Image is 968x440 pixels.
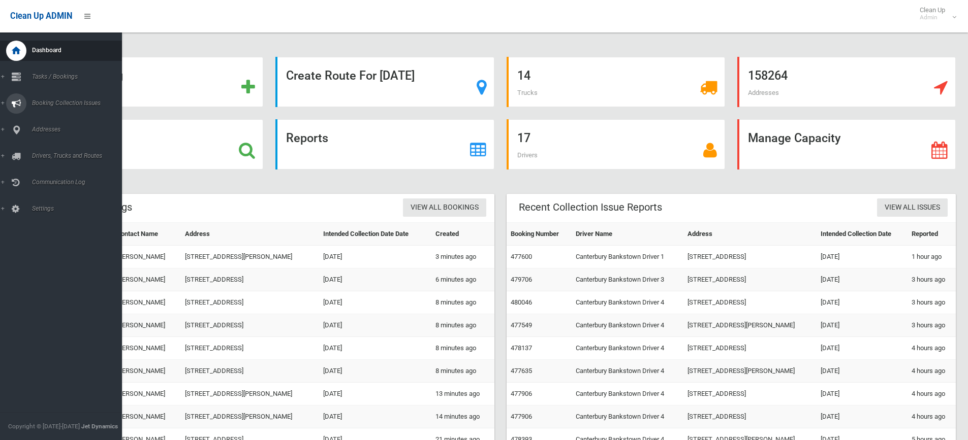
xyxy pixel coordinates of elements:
td: 8 minutes ago [431,337,494,360]
a: Manage Capacity [737,119,956,170]
a: 480046 [511,298,532,306]
th: Driver Name [572,223,683,246]
td: Canterbury Bankstown Driver 3 [572,268,683,291]
span: Drivers, Trucks and Routes [29,152,130,159]
td: 8 minutes ago [431,291,494,314]
a: 158264 Addresses [737,57,956,107]
th: Intended Collection Date Date [319,223,431,246]
span: Tasks / Bookings [29,73,130,80]
td: 4 hours ago [908,337,956,360]
a: 477549 [511,321,532,329]
td: [STREET_ADDRESS][PERSON_NAME] [181,383,319,405]
strong: Manage Capacity [748,131,840,145]
header: Recent Collection Issue Reports [507,197,674,217]
td: [STREET_ADDRESS] [181,314,319,337]
strong: 17 [517,131,530,145]
a: 477635 [511,367,532,375]
td: [DATE] [319,291,431,314]
td: [STREET_ADDRESS] [683,246,817,268]
span: Dashboard [29,47,130,54]
th: Address [683,223,817,246]
a: 478137 [511,344,532,352]
td: [PERSON_NAME] [112,360,180,383]
a: 14 Trucks [507,57,725,107]
td: [STREET_ADDRESS] [181,291,319,314]
a: View All Issues [877,198,948,217]
a: 479706 [511,276,532,283]
td: [PERSON_NAME] [112,383,180,405]
th: Contact Name [112,223,180,246]
td: 8 minutes ago [431,360,494,383]
span: Addresses [748,89,779,96]
td: [STREET_ADDRESS] [683,268,817,291]
a: Add Booking [45,57,263,107]
td: [DATE] [319,360,431,383]
a: 477906 [511,413,532,420]
td: [DATE] [817,314,908,337]
td: Canterbury Bankstown Driver 4 [572,314,683,337]
strong: Jet Dynamics [81,423,118,430]
span: Clean Up [915,6,955,21]
td: [PERSON_NAME] [112,268,180,291]
strong: Create Route For [DATE] [286,69,415,83]
span: Trucks [517,89,538,96]
td: [STREET_ADDRESS] [181,360,319,383]
td: [STREET_ADDRESS] [683,383,817,405]
td: [STREET_ADDRESS][PERSON_NAME] [181,405,319,428]
th: Booking Number [507,223,572,246]
td: 1 hour ago [908,246,956,268]
td: [STREET_ADDRESS][PERSON_NAME] [181,246,319,268]
strong: 158264 [748,69,788,83]
span: Booking Collection Issues [29,99,130,107]
td: [DATE] [817,291,908,314]
td: 4 hours ago [908,360,956,383]
td: [STREET_ADDRESS] [683,337,817,360]
td: 4 hours ago [908,383,956,405]
td: [DATE] [319,314,431,337]
td: [STREET_ADDRESS] [181,268,319,291]
td: [PERSON_NAME] [112,314,180,337]
td: 3 hours ago [908,314,956,337]
td: [PERSON_NAME] [112,291,180,314]
td: Canterbury Bankstown Driver 1 [572,246,683,268]
td: Canterbury Bankstown Driver 4 [572,405,683,428]
strong: 14 [517,69,530,83]
td: [PERSON_NAME] [112,405,180,428]
td: Canterbury Bankstown Driver 4 [572,383,683,405]
td: 4 hours ago [908,405,956,428]
th: Address [181,223,319,246]
a: 477600 [511,253,532,260]
td: 3 hours ago [908,268,956,291]
td: 8 minutes ago [431,314,494,337]
td: [STREET_ADDRESS][PERSON_NAME] [683,314,817,337]
td: [DATE] [319,246,431,268]
td: [STREET_ADDRESS] [683,405,817,428]
td: [DATE] [817,268,908,291]
td: [DATE] [817,246,908,268]
td: 13 minutes ago [431,383,494,405]
strong: Reports [286,131,328,145]
td: [PERSON_NAME] [112,246,180,268]
a: 17 Drivers [507,119,725,170]
td: Canterbury Bankstown Driver 4 [572,337,683,360]
td: 14 minutes ago [431,405,494,428]
small: Admin [920,14,945,21]
td: 6 minutes ago [431,268,494,291]
th: Reported [908,223,956,246]
td: Canterbury Bankstown Driver 4 [572,291,683,314]
a: Search [45,119,263,170]
td: [DATE] [319,268,431,291]
td: [PERSON_NAME] [112,337,180,360]
td: [DATE] [319,337,431,360]
td: [DATE] [319,383,431,405]
td: Canterbury Bankstown Driver 4 [572,360,683,383]
a: View All Bookings [403,198,486,217]
td: [DATE] [817,337,908,360]
span: Copyright © [DATE]-[DATE] [8,423,80,430]
td: [DATE] [817,405,908,428]
a: Reports [275,119,494,170]
td: [DATE] [817,360,908,383]
span: Drivers [517,151,538,159]
td: 3 minutes ago [431,246,494,268]
td: 3 hours ago [908,291,956,314]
